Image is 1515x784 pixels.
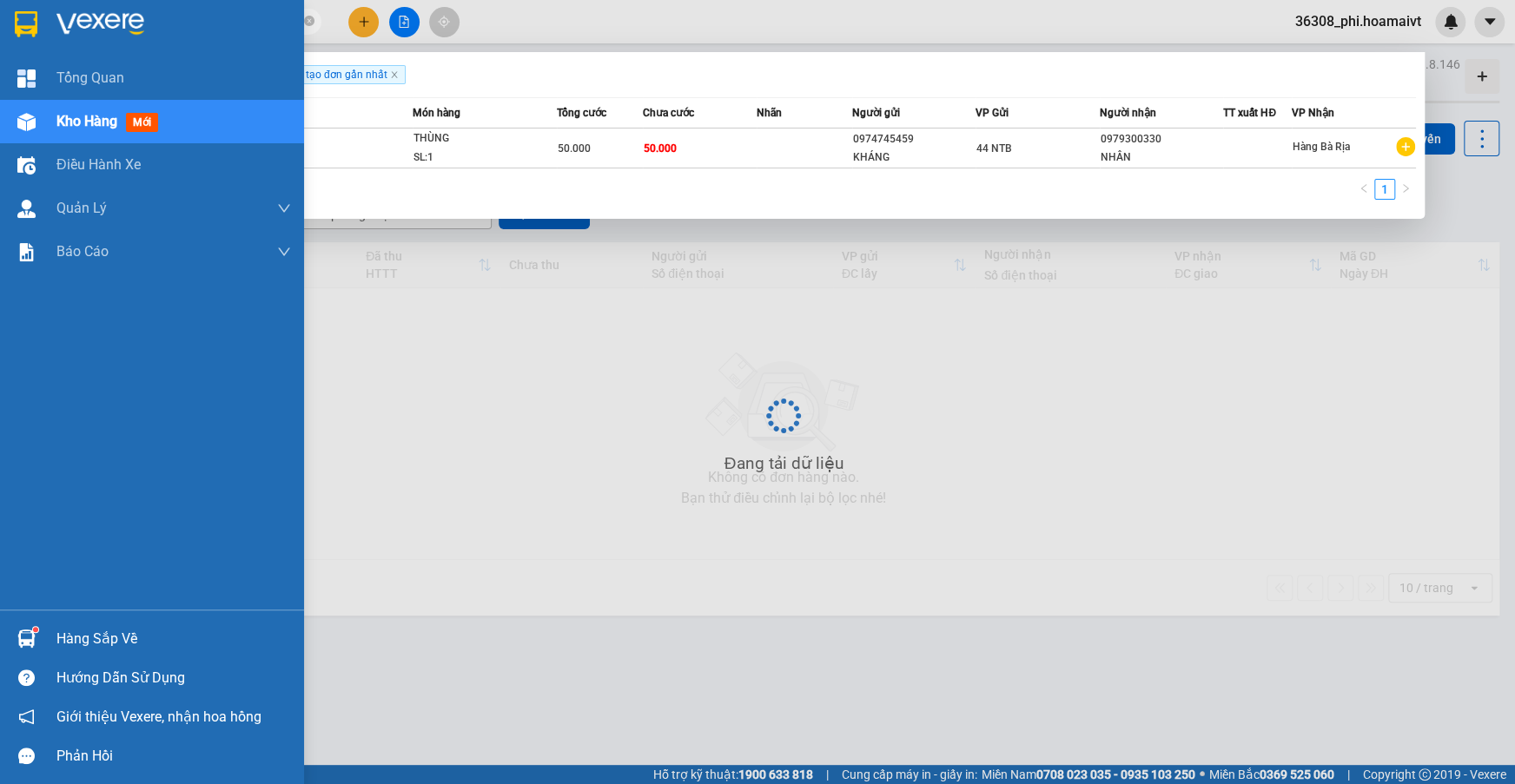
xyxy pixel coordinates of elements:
img: warehouse-icon [17,113,36,131]
span: notification [18,708,35,725]
span: Ngày tạo đơn gần nhất [271,65,406,84]
span: Kho hàng [56,113,117,129]
div: Hướng dẫn sử dụng [56,665,291,691]
div: Phản hồi [56,743,291,769]
div: 0974745459 [853,130,975,148]
span: close-circle [304,14,314,30]
img: warehouse-icon [17,629,36,648]
span: 50.000 [644,142,677,155]
span: Người gửi [852,107,900,119]
span: VP Nhận [1292,107,1334,119]
li: Next Page [1395,179,1416,200]
button: left [1353,179,1374,200]
span: Tổng cước [557,107,606,119]
span: Nhãn [757,107,782,119]
div: NHÂN [1101,148,1222,167]
span: 50.000 [558,142,591,155]
img: solution-icon [17,243,36,261]
div: 0979300330 [1101,130,1222,148]
span: close [390,70,399,79]
img: warehouse-icon [17,200,36,218]
div: SL: 1 [413,148,544,168]
span: right [1400,183,1411,194]
span: VP Gửi [976,107,1009,119]
a: 1 [1375,180,1394,199]
li: 1 [1374,179,1395,200]
span: down [277,245,291,259]
span: Tổng Quan [56,67,124,89]
img: warehouse-icon [17,156,36,175]
span: Báo cáo [56,240,109,262]
div: KHÁNG [853,148,975,167]
span: 44 NTB [976,142,1012,155]
span: TT xuất HĐ [1223,107,1276,119]
div: THÙNG [413,129,544,148]
span: Món hàng [413,107,460,119]
span: Quản Lý [56,197,107,219]
span: Hàng Bà Rịa [1293,141,1350,153]
span: left [1359,183,1369,194]
span: Chưa cước [643,107,694,119]
span: question-circle [18,669,35,686]
img: logo-vxr [15,11,37,37]
li: Previous Page [1353,179,1374,200]
span: Giới thiệu Vexere, nhận hoa hồng [56,706,261,728]
span: Người nhận [1100,107,1156,119]
sup: 1 [33,627,38,632]
span: down [277,201,291,215]
img: dashboard-icon [17,69,36,88]
span: mới [126,113,158,132]
span: Điều hành xe [56,154,141,175]
button: right [1395,179,1416,200]
span: message [18,748,35,764]
div: Hàng sắp về [56,626,291,652]
span: plus-circle [1396,137,1415,156]
span: close-circle [304,16,314,26]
